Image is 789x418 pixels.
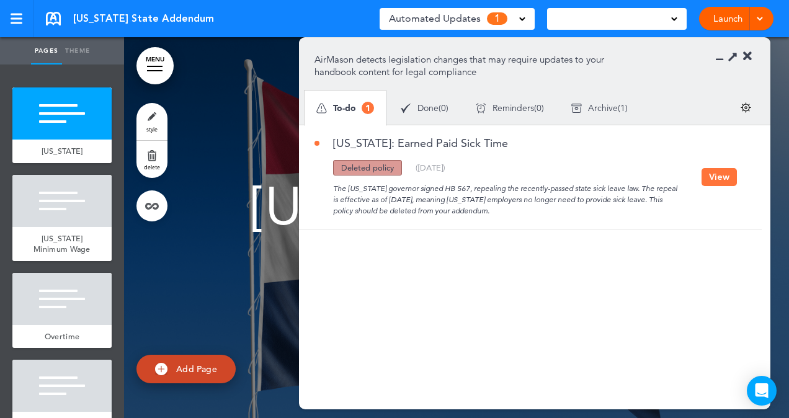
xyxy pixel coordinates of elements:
img: apu_icons_remind.svg [476,103,486,113]
a: MENU [136,47,174,84]
span: Overtime [45,331,79,342]
a: Add Page [136,355,236,384]
span: [US_STATE] Minimum Wage [33,233,91,255]
a: [US_STATE] [12,140,112,163]
div: ( ) [387,92,462,125]
a: Pages [31,37,62,64]
span: [US_STATE] State Addendum [73,12,214,25]
span: 0 [441,104,446,112]
img: apu_icons_todo.svg [316,103,327,113]
span: 0 [537,104,542,112]
a: Overtime [12,325,112,349]
span: delete [144,163,160,171]
div: The [US_STATE] governor signed HB 567, repealing the recently-passed state sick leave law. The re... [314,176,702,216]
span: style [146,125,158,133]
span: 1 [362,102,374,114]
img: add.svg [155,363,167,375]
span: [US_STATE] [42,146,83,156]
span: 1 [620,104,625,112]
span: [DATE] [418,162,443,172]
span: Archive [588,104,618,112]
span: Reminders [493,104,534,112]
div: ( ) [462,92,558,125]
span: Add Page [176,363,217,375]
span: 1 [487,12,507,25]
a: [US_STATE]: Earned Paid Sick Time [314,138,508,149]
div: Open Intercom Messenger [747,376,777,406]
div: ( ) [416,164,445,172]
p: AirMason detects legislation changes that may require updates to your handbook content for legal ... [314,53,623,78]
img: settings.svg [741,102,751,113]
span: Done [417,104,439,112]
span: [US_STATE] State Addendum [251,175,662,290]
a: Theme [62,37,93,64]
div: ( ) [558,92,641,125]
img: apu_icons_archive.svg [571,103,582,113]
div: Deleted policy [333,160,402,176]
a: delete [136,141,167,178]
button: View [702,168,737,186]
a: [US_STATE] Minimum Wage [12,227,112,261]
a: style [136,103,167,140]
span: To-do [333,104,356,112]
span: Automated Updates [389,10,481,27]
img: apu_icons_done.svg [401,103,411,113]
a: Launch [708,7,747,30]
